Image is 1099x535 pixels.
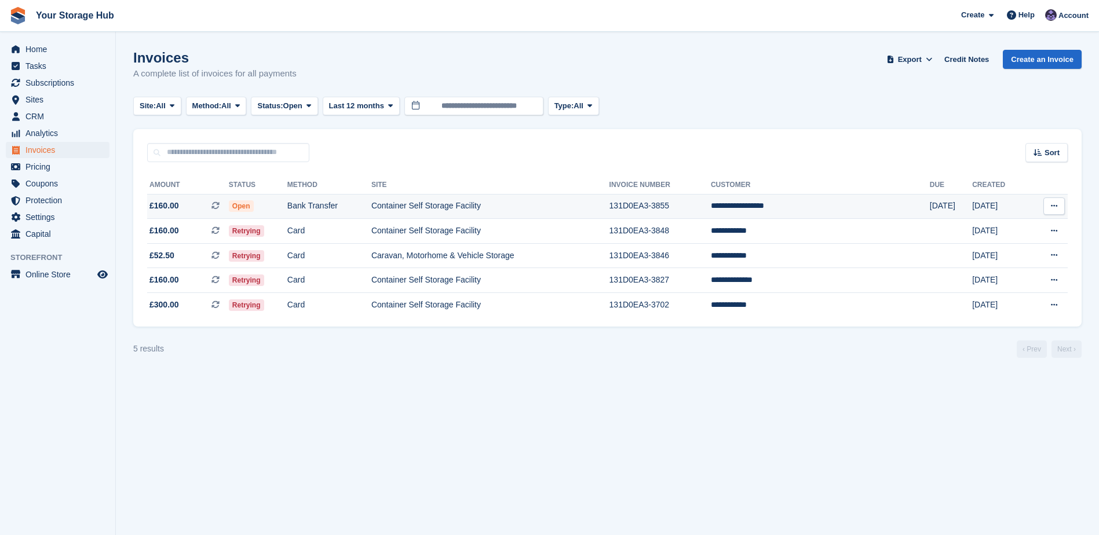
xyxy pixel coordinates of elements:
[884,50,935,69] button: Export
[972,176,1027,195] th: Created
[283,100,302,112] span: Open
[133,67,297,80] p: A complete list of invoices for all payments
[149,250,174,262] span: £52.50
[972,243,1027,268] td: [DATE]
[25,192,95,208] span: Protection
[6,192,109,208] a: menu
[133,343,164,355] div: 5 results
[6,226,109,242] a: menu
[972,268,1027,293] td: [DATE]
[609,194,711,219] td: 131D0EA3-3855
[371,219,609,244] td: Container Self Storage Facility
[287,219,371,244] td: Card
[574,100,583,112] span: All
[6,75,109,91] a: menu
[548,97,599,116] button: Type: All
[25,142,95,158] span: Invoices
[229,176,287,195] th: Status
[229,225,264,237] span: Retrying
[898,54,922,65] span: Export
[140,100,156,112] span: Site:
[287,176,371,195] th: Method
[96,267,109,281] a: Preview store
[229,274,264,286] span: Retrying
[609,176,711,195] th: Invoice Number
[6,209,109,225] a: menu
[554,100,574,112] span: Type:
[25,226,95,242] span: Capital
[229,200,254,212] span: Open
[257,100,283,112] span: Status:
[972,219,1027,244] td: [DATE]
[1058,10,1089,21] span: Account
[972,293,1027,317] td: [DATE]
[6,91,109,108] a: menu
[6,142,109,158] a: menu
[371,268,609,293] td: Container Self Storage Facility
[156,100,166,112] span: All
[287,243,371,268] td: Card
[1045,9,1057,21] img: Liam Beddard
[10,252,115,263] span: Storefront
[25,159,95,175] span: Pricing
[6,108,109,124] a: menu
[192,100,222,112] span: Method:
[1003,50,1082,69] a: Create an Invoice
[609,219,711,244] td: 131D0EA3-3848
[221,100,231,112] span: All
[25,125,95,141] span: Analytics
[25,41,95,57] span: Home
[9,7,27,24] img: stora-icon-8386f47178a22dfd0bd8f6a31ec36ba5ce8667c1dd55bd0f319d3a0aa187defe.svg
[371,194,609,219] td: Container Self Storage Facility
[25,209,95,225] span: Settings
[287,268,371,293] td: Card
[961,9,984,21] span: Create
[25,58,95,74] span: Tasks
[6,125,109,141] a: menu
[147,176,229,195] th: Amount
[609,268,711,293] td: 131D0EA3-3827
[149,200,179,212] span: £160.00
[6,58,109,74] a: menu
[251,97,317,116] button: Status: Open
[25,266,95,283] span: Online Store
[1014,340,1084,358] nav: Page
[25,91,95,108] span: Sites
[149,299,179,311] span: £300.00
[149,274,179,286] span: £160.00
[940,50,994,69] a: Credit Notes
[711,176,930,195] th: Customer
[609,243,711,268] td: 131D0EA3-3846
[25,175,95,192] span: Coupons
[31,6,119,25] a: Your Storage Hub
[329,100,384,112] span: Last 12 months
[6,266,109,283] a: menu
[930,194,972,219] td: [DATE]
[371,293,609,317] td: Container Self Storage Facility
[1017,340,1047,358] a: Previous
[186,97,247,116] button: Method: All
[229,250,264,262] span: Retrying
[6,175,109,192] a: menu
[609,293,711,317] td: 131D0EA3-3702
[229,299,264,311] span: Retrying
[133,97,181,116] button: Site: All
[972,194,1027,219] td: [DATE]
[930,176,972,195] th: Due
[133,50,297,65] h1: Invoices
[149,225,179,237] span: £160.00
[323,97,400,116] button: Last 12 months
[1018,9,1035,21] span: Help
[287,194,371,219] td: Bank Transfer
[25,75,95,91] span: Subscriptions
[371,243,609,268] td: Caravan, Motorhome & Vehicle Storage
[6,41,109,57] a: menu
[371,176,609,195] th: Site
[1045,147,1060,159] span: Sort
[287,293,371,317] td: Card
[1051,340,1082,358] a: Next
[25,108,95,124] span: CRM
[6,159,109,175] a: menu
